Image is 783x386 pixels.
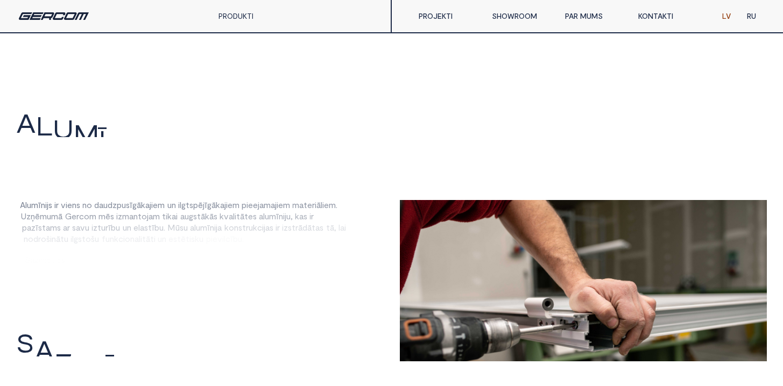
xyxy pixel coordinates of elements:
span: r [295,223,298,232]
span: s [180,223,184,232]
span: u [64,234,68,244]
span: e [253,200,258,210]
span: ī [108,223,111,232]
span: z [26,211,31,221]
span: r [312,200,315,210]
span: s [270,223,273,232]
span: e [133,223,138,232]
span: t [60,234,64,244]
span: d [302,223,307,232]
span: u [249,223,253,232]
span: a [63,223,67,232]
span: R [115,165,133,191]
span: A [216,165,236,191]
span: t [244,211,248,221]
span: g [189,211,193,221]
span: t [148,223,152,232]
span: m [269,211,276,221]
span: t [42,223,46,232]
span: m [264,200,271,210]
span: a [172,211,176,221]
span: ā [146,234,150,244]
span: n [130,234,135,244]
span: i [309,211,311,221]
span: u [122,200,126,210]
span: n [279,211,283,221]
span: U [20,211,26,221]
span: t [312,223,315,232]
span: t [197,211,201,221]
span: i [344,223,346,232]
span: ī [36,223,38,232]
span: i [50,234,52,244]
span: m [200,223,207,232]
span: z [31,223,36,232]
span: I [126,134,133,161]
span: r [277,223,280,232]
span: t [82,234,86,244]
span: s [189,200,193,210]
span: u [184,223,188,232]
span: e [324,200,329,210]
span: A [149,134,169,161]
a: RU [739,5,764,27]
span: t [162,211,166,221]
span: o [87,200,92,210]
span: i [315,200,316,210]
span: . [336,200,337,210]
span: u [159,223,164,232]
span: i [166,211,167,221]
span: i [226,200,228,210]
span: e [228,200,232,210]
span: t [186,200,189,210]
span: š [91,234,95,244]
span: s [193,211,197,221]
span: r [311,211,314,221]
span: i [91,223,93,232]
span: N [58,165,79,191]
span: c [79,211,84,221]
span: L [36,112,53,139]
span: K [16,165,34,191]
span: i [140,234,142,244]
span: s [48,200,52,210]
span: k [167,211,172,221]
span: ī [204,200,207,210]
span: A [34,337,54,362]
span: e [248,211,253,221]
span: O [34,165,58,191]
span: N [105,132,126,159]
span: m [31,200,38,210]
span: M [74,120,99,147]
span: t [292,223,295,232]
span: z [284,223,288,232]
span: m [232,200,239,210]
span: a [217,223,222,232]
span: I [73,354,79,380]
span: I [137,354,143,380]
span: ā [201,211,205,221]
span: i [54,200,56,210]
span: r [246,223,249,232]
span: a [180,211,185,221]
span: A [16,109,36,136]
span: . [164,223,165,232]
span: u [158,234,162,244]
span: s [72,223,76,232]
span: I [194,165,200,191]
span: s [78,234,82,244]
a: PROJEKTI [411,5,484,27]
span: s [38,223,42,232]
span: n [162,234,166,244]
span: m [158,200,165,210]
span: u [123,223,127,232]
span: v [224,211,229,221]
span: C [172,165,194,191]
span: T [97,165,115,191]
span: ī [276,211,279,221]
span: u [116,223,120,232]
span: r [56,200,59,210]
span: u [101,223,105,232]
span: u [265,211,269,221]
span: b [154,223,159,232]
